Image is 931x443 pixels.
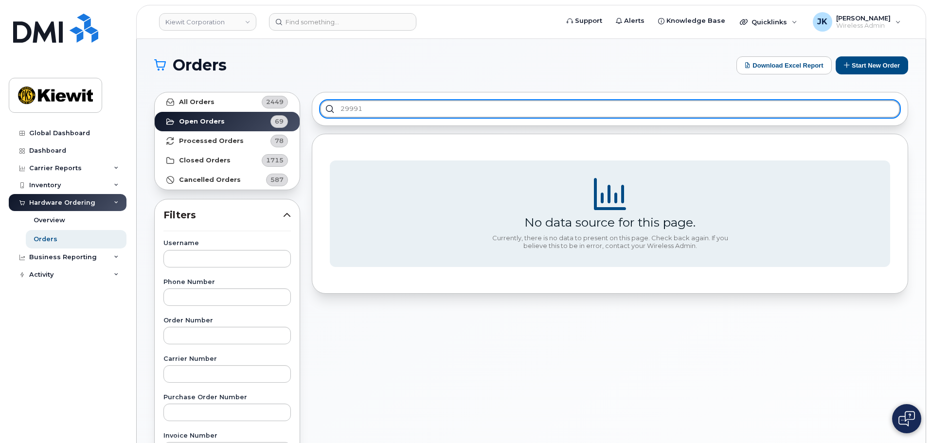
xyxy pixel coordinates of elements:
a: Processed Orders78 [155,131,300,151]
a: Closed Orders1715 [155,151,300,170]
span: 69 [275,117,284,126]
span: 2449 [266,97,284,106]
span: 78 [275,136,284,145]
label: Invoice Number [163,433,291,439]
label: Carrier Number [163,356,291,362]
button: Start New Order [836,56,908,74]
button: Download Excel Report [736,56,832,74]
a: Cancelled Orders587 [155,170,300,190]
label: Username [163,240,291,247]
img: Open chat [898,411,915,426]
strong: Processed Orders [179,137,244,145]
span: 587 [270,175,284,184]
span: Filters [163,208,283,222]
input: Search in orders [320,100,900,118]
a: All Orders2449 [155,92,300,112]
strong: Cancelled Orders [179,176,241,184]
label: Purchase Order Number [163,394,291,401]
strong: All Orders [179,98,215,106]
label: Order Number [163,318,291,324]
strong: Open Orders [179,118,225,125]
span: 1715 [266,156,284,165]
div: Currently, there is no data to present on this page. Check back again. If you believe this to be ... [488,234,732,249]
div: No data source for this page. [524,215,696,230]
a: Open Orders69 [155,112,300,131]
span: Orders [173,58,227,72]
strong: Closed Orders [179,157,231,164]
label: Phone Number [163,279,291,285]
